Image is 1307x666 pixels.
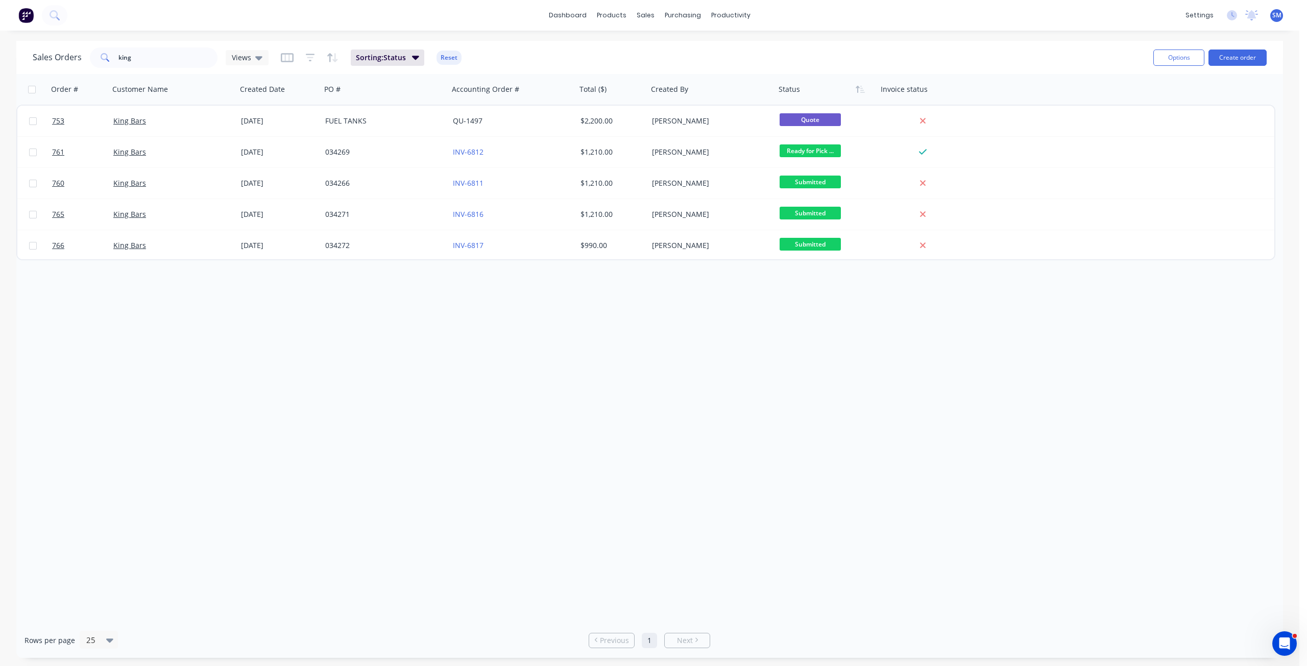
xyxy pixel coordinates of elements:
span: 765 [52,209,64,219]
iframe: Intercom live chat [1272,631,1297,656]
div: Created By [651,84,688,94]
a: INV-6811 [453,178,483,188]
a: INV-6812 [453,147,483,157]
div: [PERSON_NAME] [652,209,765,219]
input: Search... [118,47,218,68]
div: Total ($) [579,84,607,94]
div: [DATE] [241,240,317,251]
a: Next page [665,635,710,646]
div: $2,200.00 [580,116,641,126]
a: Page 1 is your current page [642,633,657,648]
div: [DATE] [241,178,317,188]
a: 753 [52,106,113,136]
div: [DATE] [241,147,317,157]
a: dashboard [544,8,592,23]
span: Submitted [780,207,841,219]
span: Previous [600,635,629,646]
a: King Bars [113,240,146,250]
button: Sorting:Status [351,50,424,66]
span: Ready for Pick ... [780,144,841,157]
div: [PERSON_NAME] [652,240,765,251]
div: products [592,8,632,23]
a: King Bars [113,116,146,126]
div: 034269 [325,147,439,157]
a: Previous page [589,635,634,646]
div: $990.00 [580,240,641,251]
div: [PERSON_NAME] [652,116,765,126]
span: Submitted [780,238,841,251]
div: [PERSON_NAME] [652,147,765,157]
span: SM [1272,11,1281,20]
a: King Bars [113,178,146,188]
span: Next [677,635,693,646]
div: Accounting Order # [452,84,519,94]
div: [DATE] [241,209,317,219]
div: sales [632,8,660,23]
h1: Sales Orders [33,53,82,62]
span: 766 [52,240,64,251]
ul: Pagination [585,633,714,648]
div: [DATE] [241,116,317,126]
div: 034272 [325,240,439,251]
a: QU-1497 [453,116,482,126]
a: INV-6816 [453,209,483,219]
a: King Bars [113,209,146,219]
a: 766 [52,230,113,261]
a: 760 [52,168,113,199]
div: [PERSON_NAME] [652,178,765,188]
span: 761 [52,147,64,157]
img: Factory [18,8,34,23]
div: productivity [706,8,756,23]
span: Views [232,52,251,63]
div: purchasing [660,8,706,23]
div: FUEL TANKS [325,116,439,126]
span: Submitted [780,176,841,188]
span: 753 [52,116,64,126]
div: Customer Name [112,84,168,94]
div: Created Date [240,84,285,94]
div: Invoice status [881,84,928,94]
span: Rows per page [25,635,75,646]
div: Order # [51,84,78,94]
a: INV-6817 [453,240,483,250]
div: PO # [324,84,341,94]
button: Options [1153,50,1204,66]
div: settings [1180,8,1219,23]
div: $1,210.00 [580,178,641,188]
a: 761 [52,137,113,167]
button: Create order [1208,50,1267,66]
div: $1,210.00 [580,209,641,219]
div: $1,210.00 [580,147,641,157]
div: Status [779,84,800,94]
span: Quote [780,113,841,126]
span: 760 [52,178,64,188]
div: 034271 [325,209,439,219]
div: 034266 [325,178,439,188]
span: Sorting: Status [356,53,406,63]
a: King Bars [113,147,146,157]
a: 765 [52,199,113,230]
button: Reset [437,51,462,65]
